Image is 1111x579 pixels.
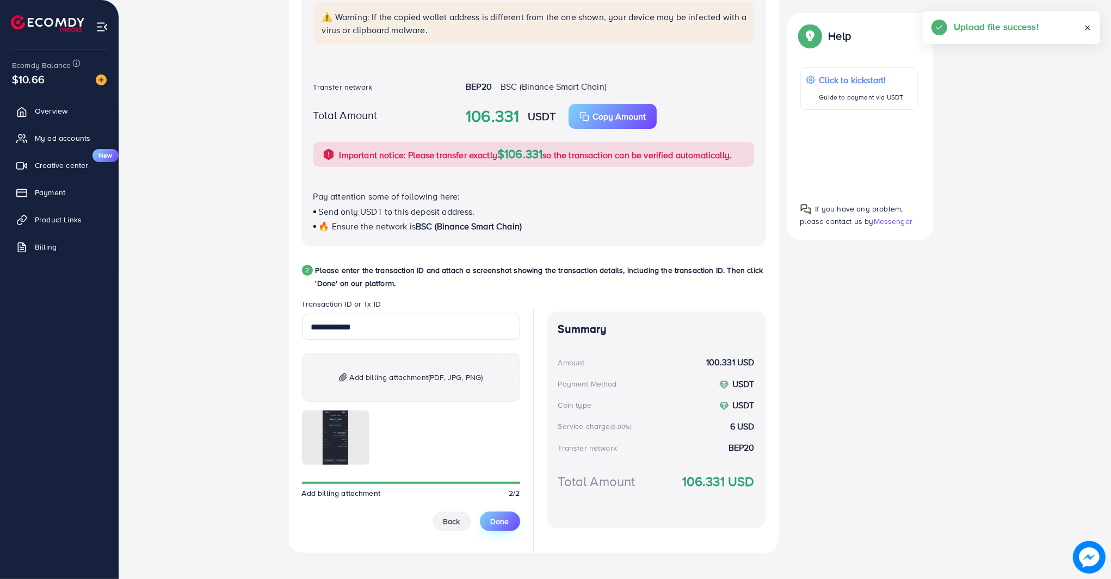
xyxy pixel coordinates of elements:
p: Copy Amount [592,110,646,123]
span: Ecomdy Balance [12,60,71,71]
button: Back [433,512,471,531]
a: Payment [8,182,110,203]
span: Done [491,516,509,527]
small: (6.00%) [610,422,632,431]
p: Guide to payment via USDT [819,91,904,104]
span: $106.331 [497,145,542,162]
h5: Upload file success! [954,20,1039,34]
span: $10.66 [12,71,45,87]
img: image [96,74,107,85]
strong: 6 USD [730,420,755,433]
span: Back [443,516,460,527]
p: Please enter the transaction ID and attach a screenshot showing the transaction details, includin... [316,264,766,290]
strong: 100.331 USD [706,356,755,369]
strong: USDT [732,399,755,411]
img: coin [719,401,729,411]
img: img [339,373,347,382]
img: image [1073,541,1106,574]
a: Product Links [8,209,110,231]
span: Creative center [35,160,88,171]
p: Important notice: Please transfer exactly so the transaction can be verified automatically. [340,147,732,161]
span: Payment [35,187,65,198]
a: Overview [8,100,110,122]
p: Send only USDT to this deposit address. [313,205,754,218]
span: (PDF, JPG, PNG) [428,372,483,383]
div: Payment Method [558,378,617,389]
strong: 106.331 USD [682,472,755,491]
img: Popup guide [800,26,820,46]
span: Product Links [35,214,82,225]
img: logo [11,15,84,32]
h4: Summary [558,322,755,336]
strong: BEP20 [466,80,492,92]
div: 2 [302,265,313,276]
strong: BEP20 [729,441,755,454]
span: If you have any problem, please contact us by [800,203,903,227]
strong: USDT [528,108,555,124]
strong: 106.331 [466,104,519,128]
button: Done [480,512,520,531]
span: 🔥 Ensure the network is [319,220,416,232]
button: Copy Amount [569,104,657,129]
img: img uploaded [323,410,348,465]
img: alert [322,148,335,161]
a: Creative centerNew [8,154,110,176]
span: Messenger [874,216,912,227]
span: New [92,149,119,162]
span: Add billing attachment [302,488,381,499]
div: Amount [558,357,585,368]
p: Pay attention some of following here: [313,190,754,203]
label: Transfer network [313,82,373,92]
span: Add billing attachment [350,371,483,384]
a: Billing [8,236,110,258]
span: 2/2 [509,488,520,499]
img: menu [96,21,108,33]
img: Popup guide [800,204,811,215]
p: Click to kickstart! [819,73,904,86]
p: ⚠️ Warning: If the copied wallet address is different from the one shown, your device may be infe... [322,10,748,36]
span: Overview [35,105,67,116]
div: Coin type [558,400,591,410]
div: Total Amount [558,472,635,491]
span: My ad accounts [35,133,90,144]
span: Billing [35,241,57,252]
a: My ad accounts [8,127,110,149]
img: coin [719,380,729,390]
strong: USDT [732,378,755,390]
div: Transfer network [558,443,618,453]
label: Total Amount [313,107,378,123]
div: Service charge [558,421,635,432]
p: Help [829,29,851,42]
legend: Transaction ID or Tx ID [302,298,520,314]
span: BSC (Binance Smart Chain) [416,220,522,232]
span: BSC (Binance Smart Chain) [501,80,607,92]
